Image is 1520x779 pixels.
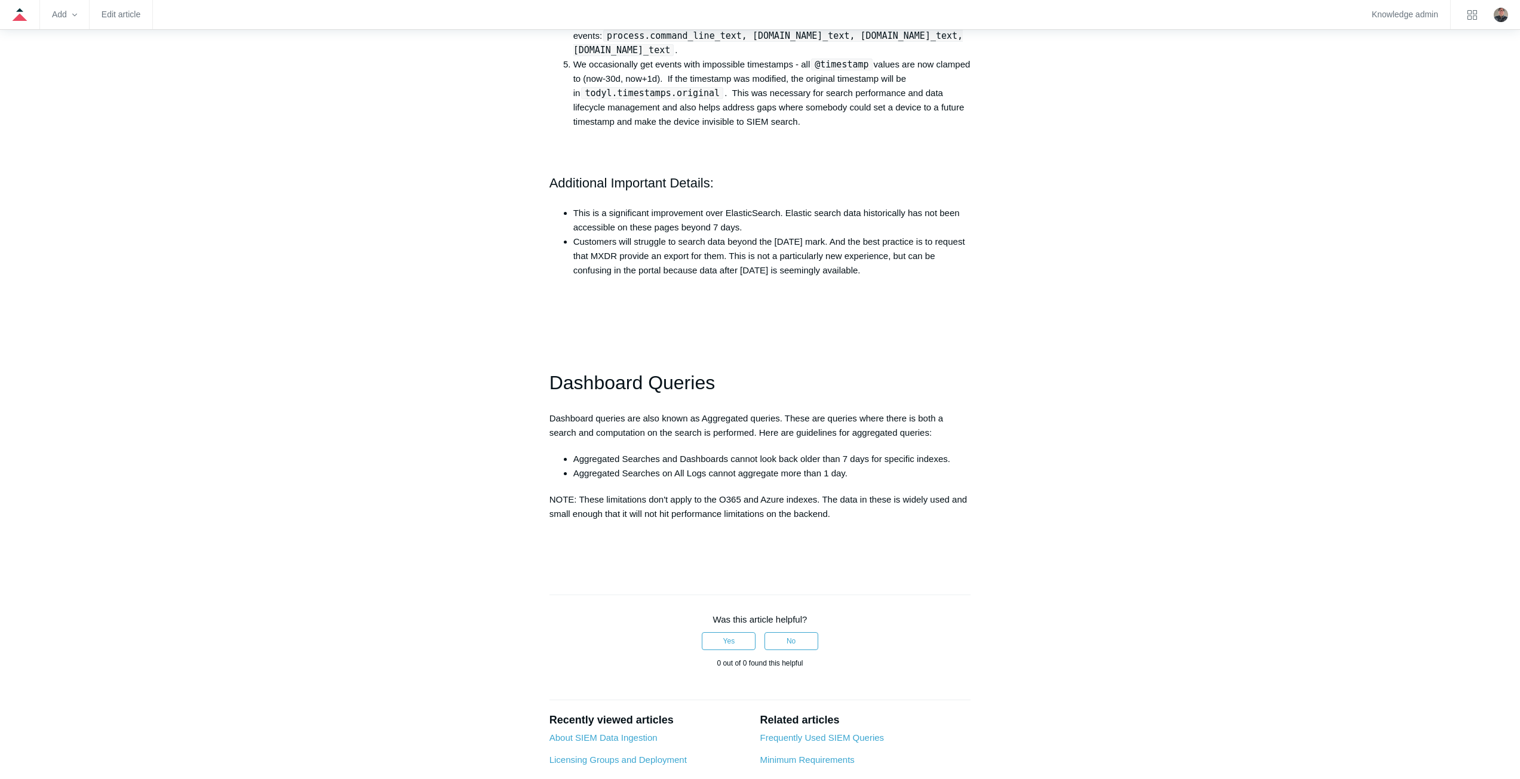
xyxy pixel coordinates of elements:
li: We occasionally get events with impossible timestamps - all values are now clamped to (now-30d, n... [573,57,971,129]
zd-hc-trigger: Add [52,11,77,18]
li: Aggregated Searches and Dashboards cannot look back older than 7 days for specific indexes. [573,452,971,466]
span: Was this article helpful? [713,614,807,624]
a: Edit article [102,11,140,18]
a: Frequently Used SIEM Queries [760,732,884,743]
button: This article was not helpful [764,632,818,650]
zd-hc-trigger: Click your profile icon to open the profile menu [1494,8,1508,22]
code: @timestamp [811,58,872,70]
li: Similarly, the following fields indexed for full-text search are available on all applicable even... [573,14,971,57]
h2: Recently viewed articles [549,712,748,728]
p: NOTE: These limitations don't apply to the O365 and Azure indexes. The data in these is widely us... [549,492,971,521]
h2: Related articles [760,712,971,728]
img: user avatar [1494,8,1508,22]
a: Minimum Requirements [760,755,854,765]
li: Customers will struggle to search data beyond the [DATE] mark. And the best practice is to reques... [573,235,971,278]
span: 0 out of 0 found this helpful [717,659,803,667]
button: This article was helpful [702,632,756,650]
code: todyl.timestamps.original [581,87,723,99]
a: About SIEM Data Ingestion [549,732,658,743]
li: This is a significant improvement over ElasticSearch. Elastic search data historically has not be... [573,206,971,235]
p: Dashboard queries are also known as Aggregated queries. These are queries where there is both a s... [549,411,971,440]
a: Licensing Groups and Deployment [549,755,687,765]
h1: Dashboard Queries [549,368,971,398]
h2: Additional Important Details: [549,173,971,193]
a: Knowledge admin [1372,11,1438,18]
li: Aggregated Searches on All Logs cannot aggregate more than 1 day. [573,466,971,481]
